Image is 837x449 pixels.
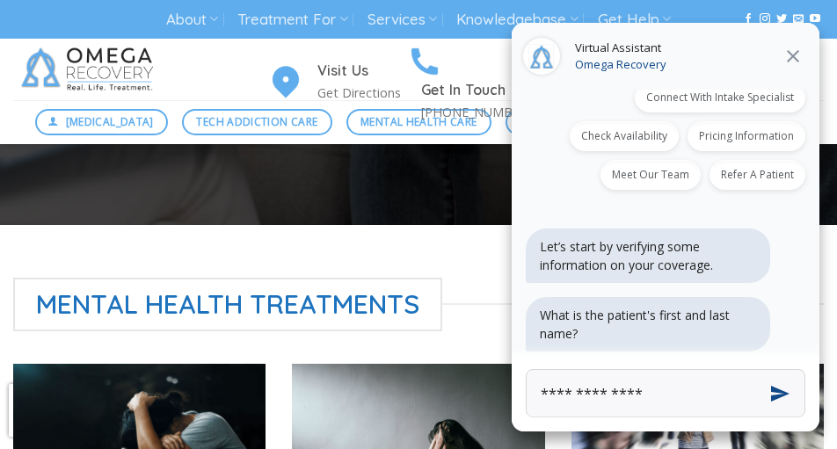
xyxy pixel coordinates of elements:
img: Omega Recovery [13,39,167,100]
a: Get Help [598,4,671,36]
a: About [166,4,218,36]
h4: Get In Touch [421,79,546,102]
span: Tech Addiction Care [196,113,317,130]
a: Get In Touch [PHONE_NUMBER] [407,41,546,122]
a: Follow on Facebook [743,13,753,25]
span: [MEDICAL_DATA] [66,113,154,130]
a: Follow on YouTube [810,13,820,25]
span: Mental Health Treatments [13,278,442,331]
a: Follow on Twitter [776,13,787,25]
a: Services [368,4,437,36]
a: Visit Us Get Directions [268,60,407,103]
a: Treatment For [237,4,347,36]
a: Send us an email [793,13,804,25]
a: Follow on Instagram [760,13,770,25]
a: [MEDICAL_DATA] [35,109,169,135]
a: Knowledgebase [456,4,578,36]
h4: Visit Us [317,60,407,83]
p: Get Directions [317,83,407,103]
a: Tech Addiction Care [182,109,332,135]
p: [PHONE_NUMBER] [421,102,546,122]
